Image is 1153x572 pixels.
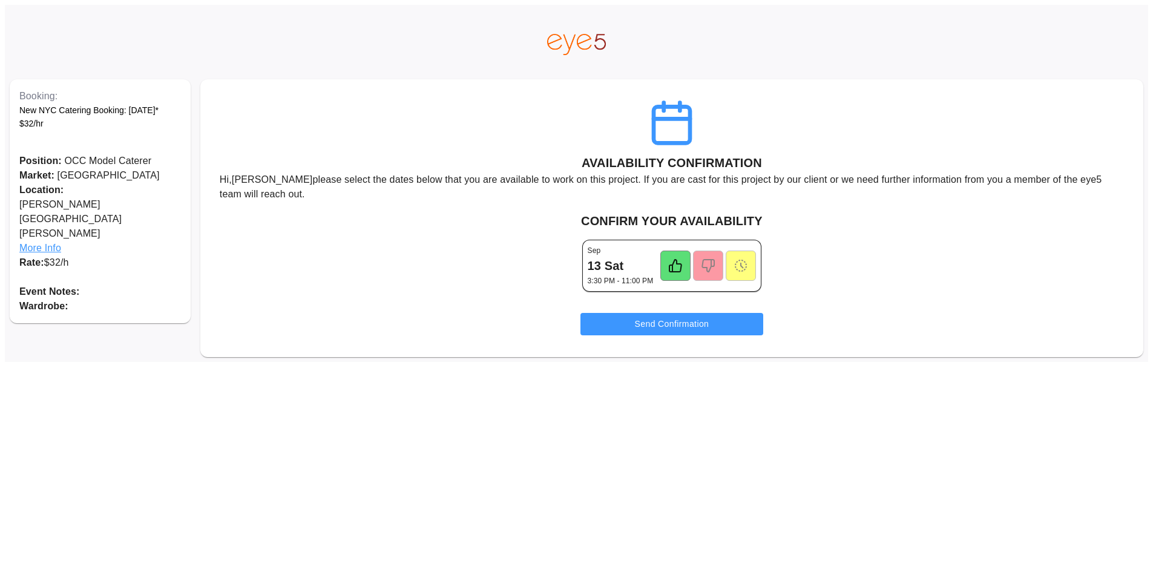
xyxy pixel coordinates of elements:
[19,241,181,255] span: More Info
[19,154,181,168] p: OCC Model Caterer
[19,183,181,255] p: [PERSON_NAME][GEOGRAPHIC_DATA][PERSON_NAME]
[19,156,62,166] span: Position:
[588,256,624,275] h6: 13 Sat
[580,313,764,335] button: Send Confirmation
[19,89,181,104] p: Booking:
[220,173,1124,202] p: Hi, [PERSON_NAME] please select the dates below that you are available to work on this project. I...
[19,257,44,268] span: Rate:
[210,211,1134,231] h6: CONFIRM YOUR AVAILABILITY
[588,275,654,286] p: 3:30 PM - 11:00 PM
[19,183,181,197] span: Location:
[19,299,181,314] p: Wardrobe:
[547,34,605,55] img: eye5
[19,104,181,131] p: New NYC Catering Booking: [DATE]* $32/hr
[19,168,181,183] p: [GEOGRAPHIC_DATA]
[582,153,762,173] h6: AVAILABILITY CONFIRMATION
[19,284,181,299] p: Event Notes:
[19,255,181,270] p: $ 32 /h
[588,245,601,256] p: Sep
[19,170,54,180] span: Market:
